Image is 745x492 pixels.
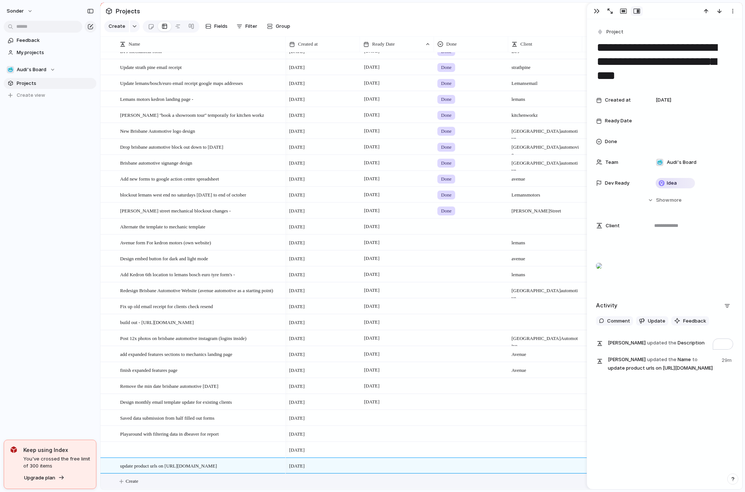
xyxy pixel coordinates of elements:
span: [DATE] [289,287,305,294]
a: Feedback [4,35,96,46]
span: Add new forms to google action centre spreadsheet [120,174,219,183]
span: Redesign Brisbane Automotive Website (avenue automotive as a starting point) [120,286,273,294]
span: Fix up old email receipt for clients check resend [120,302,213,310]
span: add expanded features sections to mechanics landing page [120,350,232,358]
span: [DATE] [362,174,381,183]
span: [DATE] [656,96,671,104]
span: Done [605,138,617,145]
span: Create view [17,92,45,99]
button: 🥶Audi's Board [4,64,96,75]
span: [DATE] [289,239,305,247]
span: Description [608,337,717,348]
span: [DATE] [289,462,305,470]
span: Feedback [683,317,706,325]
span: blockout lemans west end no saturdays [DATE] to end of october [120,190,246,199]
span: Team [605,159,618,166]
button: Group [263,20,294,32]
span: Client [606,222,620,230]
span: build out - [URL][DOMAIN_NAME] [120,318,194,326]
button: Fields [202,20,231,32]
span: [DATE] [289,80,305,87]
span: [DATE] [362,110,381,119]
span: [DATE] [289,383,305,390]
span: Projects [114,4,142,18]
span: [DATE] [362,366,381,374]
span: My projects [17,49,94,56]
span: [DATE] [289,303,305,310]
span: Done [441,112,451,119]
span: Idea [667,179,677,187]
span: [DATE] [362,238,381,247]
span: [DATE] [362,95,381,103]
h2: Activity [596,301,617,310]
span: Projects [17,80,94,87]
span: [DATE] [289,143,305,151]
span: [DATE] [289,255,305,262]
span: Drop brisbane automotive block out down to [DATE] [120,142,223,151]
span: [GEOGRAPHIC_DATA] automovie [509,139,582,158]
span: Name [129,40,140,48]
span: Audi's Board [667,159,696,166]
span: [DATE] [289,96,305,103]
span: Remove the min date brisbane automotive [DATE] [120,382,218,390]
span: 28m [722,337,733,346]
span: [DATE] [362,126,381,135]
span: [DATE] [362,79,381,87]
span: Done [441,96,451,103]
span: Fields [214,23,228,30]
span: Done [441,143,451,151]
span: [GEOGRAPHIC_DATA] Automotive [509,331,582,350]
span: You've crossed the free limit of 300 items [23,455,90,470]
span: updated the [647,339,676,347]
span: Upgrade plan [24,474,55,482]
span: [GEOGRAPHIC_DATA] automotive [509,155,582,174]
span: updated the [647,356,676,363]
div: 🥶 [656,159,663,166]
span: Done [441,159,451,167]
span: Lemans email [509,76,582,87]
span: [DATE] [289,112,305,119]
span: update product urls on [URL][DOMAIN_NAME] [120,461,217,470]
span: [DATE] [289,415,305,422]
span: Done [441,128,451,135]
span: [PERSON_NAME] [608,356,646,363]
span: [DATE] [289,128,305,135]
span: Update [648,317,665,325]
span: [DATE] [362,382,381,390]
span: [DATE] [362,286,381,295]
button: Update [636,316,668,326]
span: [GEOGRAPHIC_DATA] automotive [509,283,582,302]
span: [DATE] [289,207,305,215]
span: [DATE] [362,142,381,151]
span: Done [441,191,451,199]
span: [DATE] [289,367,305,374]
span: [DATE] [289,319,305,326]
span: Brisbane automotive signange design [120,158,192,167]
span: Show [656,197,669,204]
span: Avenue [509,347,582,358]
span: [DATE] [289,159,305,167]
span: [DATE] [362,190,381,199]
span: [DATE] [289,271,305,278]
span: Audi's Board [17,66,46,73]
div: To enrich screen reader interactions, please activate Accessibility in Grammarly extension settings [596,244,733,291]
span: [DATE] [362,254,381,263]
button: Showmore [596,194,733,207]
span: sonder [7,7,24,15]
span: lemans [509,92,582,103]
span: Design monthly email template update for existing clients [120,397,232,406]
span: Avenue [509,363,582,374]
span: [DATE] [362,158,381,167]
span: Done [441,207,451,215]
span: [DATE] [289,191,305,199]
span: [DATE] [289,64,305,71]
span: Name update product urls on [URL][DOMAIN_NAME] [608,355,717,372]
button: Comment [596,316,633,326]
span: [GEOGRAPHIC_DATA] automotive [509,123,582,142]
span: [DATE] [289,430,305,438]
span: Ready Date [605,117,632,125]
span: strathpine [509,60,582,71]
button: Create [104,20,129,32]
span: to [692,356,698,363]
span: [DATE] [362,350,381,359]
